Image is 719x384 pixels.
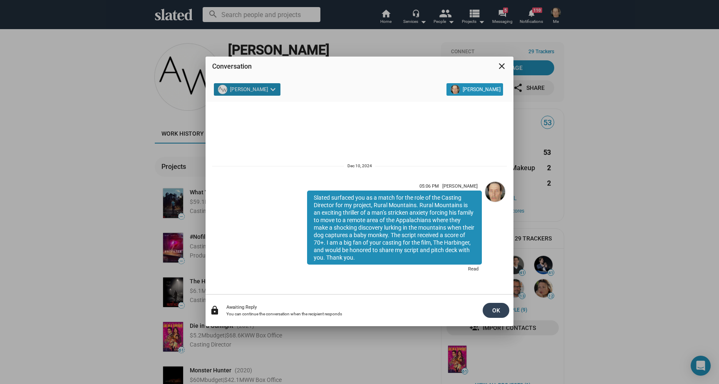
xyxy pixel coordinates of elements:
span: [PERSON_NAME] [442,183,478,189]
span: OK [489,303,503,318]
button: OK [483,303,509,318]
mat-icon: close [497,61,507,71]
img: Alexis Allen-Winter [218,85,227,94]
span: [PERSON_NAME] [463,85,501,94]
mat-icon: keyboard_arrow_down [268,84,278,94]
span: 05:06 PM [419,183,439,189]
mat-icon: lock [210,305,220,315]
a: Terry Luke Podnar [483,180,507,277]
div: You can continue the conversation when the recipient responds [226,312,476,316]
div: Awaiting Reply [226,305,476,310]
img: Terry Luke Podnar [485,182,505,202]
img: Terry Luke Podnar [451,85,460,94]
span: [PERSON_NAME] [230,85,268,94]
div: Slated surfaced you as a match for the role of the Casting Director for my project, Rural Mountai... [307,191,482,265]
span: Conversation [212,62,252,70]
div: Read [307,265,482,275]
